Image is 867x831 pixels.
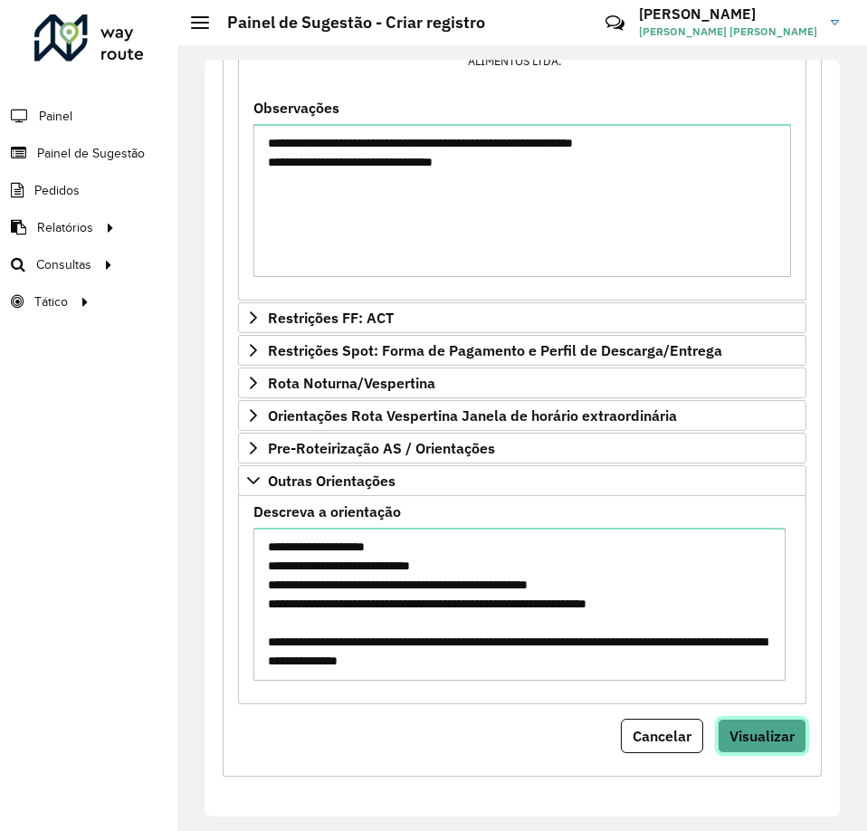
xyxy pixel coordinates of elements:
[238,302,806,333] a: Restrições FF: ACT
[238,400,806,431] a: Orientações Rota Vespertina Janela de horário extraordinária
[621,719,703,753] button: Cancelar
[34,181,80,200] span: Pedidos
[238,433,806,463] a: Pre-Roteirização AS / Orientações
[253,97,339,119] label: Observações
[39,107,72,126] span: Painel
[595,4,634,43] a: Contato Rápido
[34,292,68,311] span: Tático
[37,144,145,163] span: Painel de Sugestão
[729,727,795,745] span: Visualizar
[238,496,806,703] div: Outras Orientações
[268,343,722,358] span: Restrições Spot: Forma de Pagamento e Perfil de Descarga/Entrega
[268,310,394,325] span: Restrições FF: ACT
[268,441,495,455] span: Pre-Roteirização AS / Orientações
[37,218,93,237] span: Relatórios
[238,368,806,398] a: Rota Noturna/Vespertina
[238,465,806,496] a: Outras Orientações
[238,335,806,366] a: Restrições Spot: Forma de Pagamento e Perfil de Descarga/Entrega
[633,727,691,745] span: Cancelar
[209,13,485,33] h2: Painel de Sugestão - Criar registro
[253,501,401,522] label: Descreva a orientação
[639,24,817,40] span: [PERSON_NAME] [PERSON_NAME]
[268,408,677,423] span: Orientações Rota Vespertina Janela de horário extraordinária
[268,473,395,488] span: Outras Orientações
[268,376,435,390] span: Rota Noturna/Vespertina
[639,5,817,23] h3: [PERSON_NAME]
[36,255,91,274] span: Consultas
[718,719,806,753] button: Visualizar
